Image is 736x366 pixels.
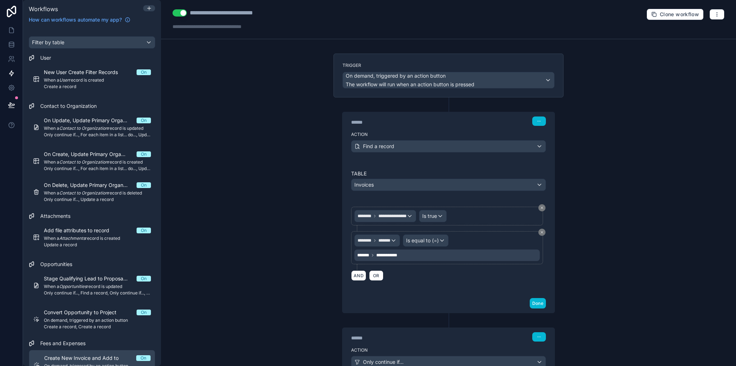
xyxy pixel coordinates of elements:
[351,347,546,353] label: Action
[530,298,546,308] button: Done
[369,270,383,281] button: OR
[403,234,448,247] button: Is equal to (=)
[351,140,546,152] button: Find a record
[406,237,439,244] span: Is equal to (=)
[342,72,555,88] button: On demand, triggered by an action buttonThe workflow will run when an action button is pressed
[351,179,546,191] button: Invoices
[363,358,404,366] span: Only continue if...
[419,210,447,222] button: Is true
[660,11,699,18] span: Clone workflow
[351,170,546,177] label: Table
[354,181,374,188] span: Invoices
[342,63,555,68] label: Trigger
[346,72,446,79] span: On demand, triggered by an action button
[363,143,394,150] span: Find a record
[351,132,546,137] label: Action
[346,81,474,87] span: The workflow will run when an action button is pressed
[372,273,381,278] span: OR
[29,16,122,23] span: How can workflows automate my app?
[29,5,58,13] span: Workflows
[351,270,366,281] button: AND
[647,9,704,20] button: Clone workflow
[422,212,437,220] span: Is true
[26,16,133,23] a: How can workflows automate my app?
